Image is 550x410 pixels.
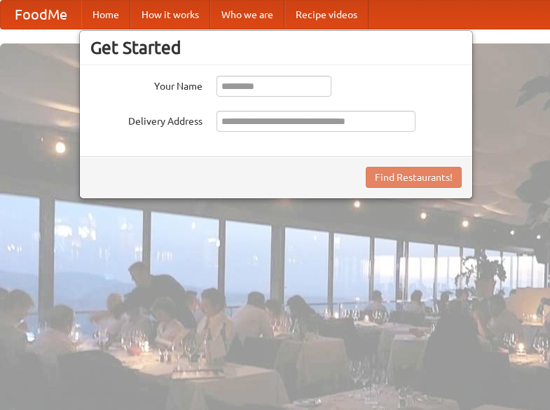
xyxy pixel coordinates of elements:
[1,1,81,29] a: FoodMe
[90,111,202,128] label: Delivery Address
[366,167,462,188] button: Find Restaurants!
[90,76,202,93] label: Your Name
[284,1,369,29] a: Recipe videos
[90,37,462,58] h3: Get Started
[81,1,130,29] a: Home
[210,1,284,29] a: Who we are
[130,1,210,29] a: How it works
